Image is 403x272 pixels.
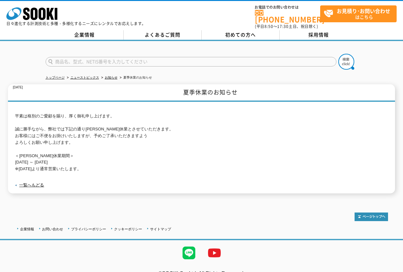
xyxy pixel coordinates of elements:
span: 8:50 [264,24,273,29]
a: 採用情報 [280,30,358,40]
a: よくあるご質問 [124,30,202,40]
p: 日々進化する計測技術と多種・多様化するニーズにレンタルでお応えします。 [6,22,146,25]
strong: お見積り･お問い合わせ [337,7,390,15]
p: [DATE] [13,84,23,91]
a: サイトマップ [150,227,171,231]
span: はこちら [324,6,396,22]
a: 企業情報 [20,227,34,231]
img: YouTube [202,240,227,266]
span: お電話でのお問い合わせは [255,5,320,9]
a: ニューストピックス [70,76,99,79]
img: btn_search.png [338,54,354,70]
a: [PHONE_NUMBER] [255,10,320,23]
a: お知らせ [105,76,118,79]
span: (平日 ～ 土日、祝日除く) [255,24,318,29]
a: お問い合わせ [42,227,63,231]
img: LINE [176,240,202,266]
a: お見積り･お問い合わせはこちら [320,5,397,22]
a: クッキーポリシー [114,227,142,231]
span: 17:30 [277,24,289,29]
a: 初めての方へ [202,30,280,40]
span: 初めての方へ [225,31,256,38]
a: プライバシーポリシー [71,227,106,231]
a: 企業情報 [46,30,124,40]
p: 平素は格別のご愛顧を賜り、厚く御礼申し上げます。 誠に勝手ながら、弊社では下記の通り[PERSON_NAME]休業とさせていただきます。 お客様にはご不便をお掛けいたしますが、予めご了承いただき... [15,113,388,172]
li: 夏季休業のお知らせ [119,74,152,81]
a: 一覧へもどる [19,183,44,187]
input: 商品名、型式、NETIS番号を入力してください [46,57,336,66]
h1: 夏季休業のお知らせ [8,84,395,102]
img: トップページへ [355,213,388,221]
a: トップページ [46,76,65,79]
